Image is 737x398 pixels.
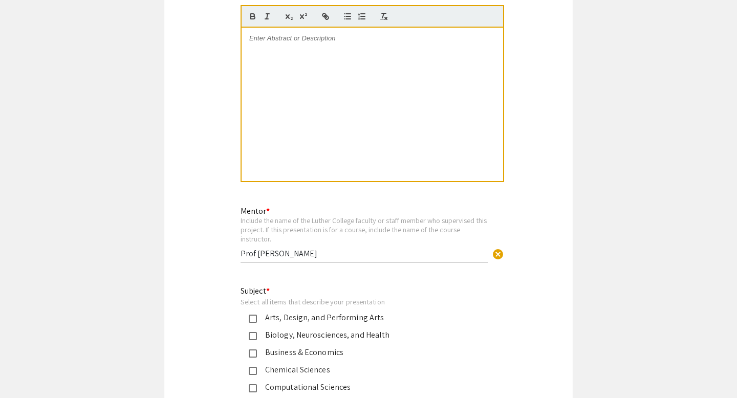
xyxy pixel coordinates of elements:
mat-label: Mentor [241,206,270,216]
div: Biology, Neurosciences, and Health [257,329,472,341]
div: Select all items that describe your presentation [241,297,480,306]
button: Clear [488,243,508,263]
input: Type Here [241,248,488,259]
div: Arts, Design, and Performing Arts [257,312,472,324]
span: cancel [492,248,504,260]
div: Chemical Sciences [257,364,472,376]
div: Include the name of the Luther College faculty or staff member who supervised this project. If th... [241,216,488,243]
iframe: Chat [8,352,44,390]
div: Business & Economics [257,346,472,359]
mat-label: Subject [241,285,270,296]
div: Computational Sciences [257,381,472,393]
